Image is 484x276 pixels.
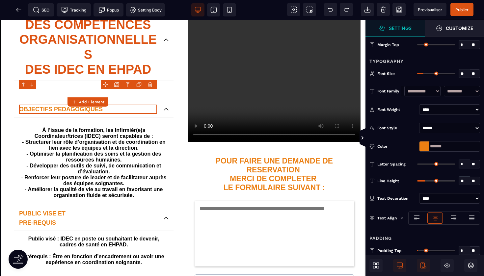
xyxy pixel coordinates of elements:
b: POUR FAIRE UNE DEMANDE DE RESERVATION MERCI DE COMPLETER LE FORMULAIRE SUIVANT : [216,137,335,172]
strong: Add Element [79,100,104,104]
div: Typography [365,53,484,65]
span: Hide/Show Block [441,259,454,272]
span: Open Style Manager [425,20,484,37]
span: Desktop Only [393,259,406,272]
p: PUBLIC VISE ET PRE-REQUIS [19,189,157,208]
span: Popup [98,7,119,13]
div: Padding [365,230,484,242]
div: Font Weight [377,106,417,113]
img: loading [400,216,403,220]
span: Previsualiser [418,7,442,12]
span: Mobile Only [417,259,430,272]
p: OBJECTIFS PEDAGOGIQUES [19,85,157,94]
span: Padding Top [377,248,402,253]
p: Text Align [369,215,397,221]
span: Setting Body [129,7,162,13]
div: Text Decoration [377,195,417,202]
span: Font Size [377,71,395,76]
strong: Customize [446,26,473,31]
span: SEO [33,7,49,13]
span: Preview [414,3,446,16]
span: Letter Spacing [377,162,406,167]
span: Publier [455,7,469,12]
span: Tracking [61,7,86,13]
button: Add Element [67,97,108,107]
span: Margin Top [377,42,399,47]
span: Open Layers [464,259,477,272]
span: Screenshot [303,3,316,16]
span: View components [287,3,300,16]
span: Line Height [377,178,399,184]
span: Open Blocks [369,259,383,272]
strong: Settings [389,26,412,31]
text: À l’issue de la formation, les Infirmièr(e)s Coordinateur/trices (IDEC) seront capables de : - St... [19,106,169,180]
div: Font Style [377,125,417,131]
div: Font Family [377,88,401,94]
text: Public visé : IDEC en poste ou souhaitant le devenir, cadres de santé en EHPAD. Prérequis : Être ... [19,214,169,253]
span: Settings [365,20,425,37]
div: Color [377,143,417,150]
